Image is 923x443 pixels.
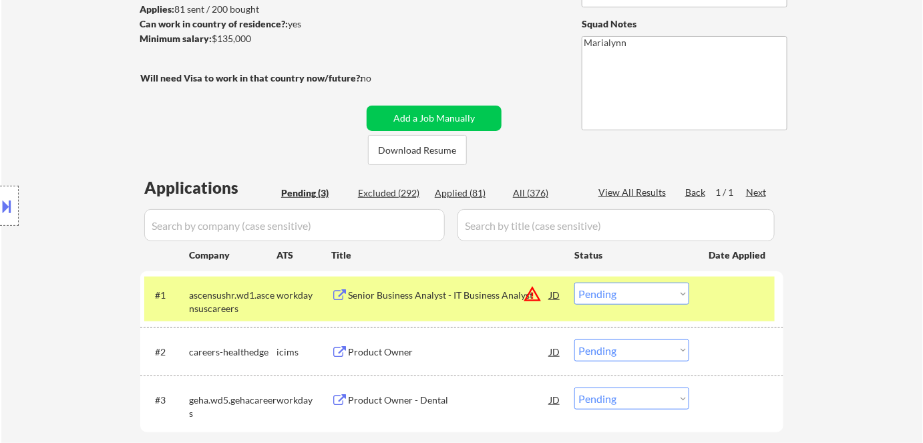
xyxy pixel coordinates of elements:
div: Senior Business Analyst - IT Business Analyst [348,289,550,302]
div: JD [548,339,562,363]
div: #3 [155,394,178,407]
strong: Can work in country of residence?: [140,18,288,29]
div: Status [574,243,689,267]
div: JD [548,388,562,412]
div: View All Results [598,186,670,199]
div: Next [746,186,767,199]
div: Title [331,249,562,262]
input: Search by company (case sensitive) [144,209,445,241]
div: Date Applied [709,249,767,262]
div: careers-healthedge [189,345,276,359]
div: workday [276,394,331,407]
strong: Will need Visa to work in that country now/future?: [140,72,363,84]
div: Pending (3) [281,186,348,200]
div: no [361,71,399,85]
div: All (376) [513,186,580,200]
button: Download Resume [368,135,467,165]
div: workday [276,289,331,302]
div: JD [548,283,562,307]
button: warning_amber [523,285,542,303]
div: icims [276,345,331,359]
div: Squad Notes [582,17,787,31]
div: Product Owner - Dental [348,394,550,407]
div: ATS [276,249,331,262]
div: Product Owner [348,345,550,359]
div: #2 [155,345,178,359]
div: Applied (81) [435,186,502,200]
div: Back [685,186,707,199]
div: yes [140,17,358,31]
div: 1 / 1 [715,186,746,199]
div: 81 sent / 200 bought [140,3,362,16]
strong: Applies: [140,3,174,15]
button: Add a Job Manually [367,106,502,131]
div: Excluded (292) [358,186,425,200]
div: geha.wd5.gehacareers [189,394,276,420]
input: Search by title (case sensitive) [457,209,775,241]
strong: Minimum salary: [140,33,212,44]
div: $135,000 [140,32,362,45]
